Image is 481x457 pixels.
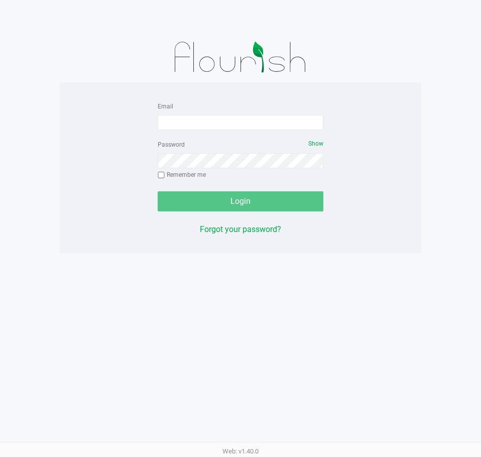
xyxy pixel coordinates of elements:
[158,172,165,179] input: Remember me
[158,102,173,111] label: Email
[158,170,206,179] label: Remember me
[200,223,281,236] button: Forgot your password?
[222,447,259,455] span: Web: v1.40.0
[158,140,185,149] label: Password
[308,140,323,147] span: Show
